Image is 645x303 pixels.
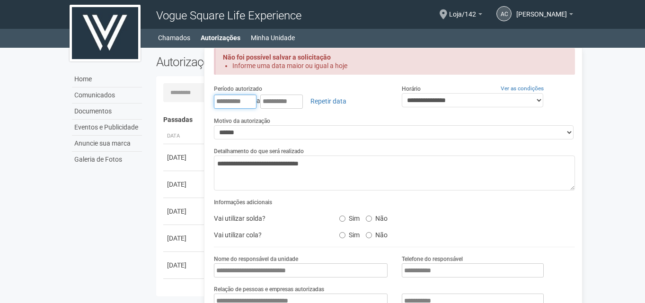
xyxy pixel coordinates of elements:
[339,228,360,239] label: Sim
[156,9,301,22] span: Vogue Square Life Experience
[72,87,142,104] a: Comunicados
[72,136,142,152] a: Anuncie sua marca
[214,85,262,93] label: Período autorizado
[72,152,142,167] a: Galeria de Fotos
[214,198,272,207] label: Informações adicionais
[232,61,558,70] li: Informe uma data maior ou igual a hoje
[339,211,360,223] label: Sim
[516,12,573,19] a: [PERSON_NAME]
[214,255,298,263] label: Nome do responsável da unidade
[72,71,142,87] a: Home
[163,116,569,123] h4: Passadas
[72,120,142,136] a: Eventos e Publicidade
[366,211,388,223] label: Não
[167,180,202,189] div: [DATE]
[70,5,141,61] img: logo.jpg
[167,287,202,297] div: [DATE]
[366,228,388,239] label: Não
[167,153,202,162] div: [DATE]
[214,285,324,294] label: Relação de pessoas e empresas autorizadas
[158,31,190,44] a: Chamados
[223,53,331,61] strong: Não foi possível salvar a solicitação
[167,234,202,243] div: [DATE]
[449,1,476,18] span: Loja/142
[214,93,388,109] div: a
[402,85,421,93] label: Horário
[214,117,270,125] label: Motivo da autorização
[207,211,332,225] div: Vai utilizar solda?
[501,85,544,92] a: Ver as condições
[167,207,202,216] div: [DATE]
[496,6,512,21] a: AC
[449,12,482,19] a: Loja/142
[339,216,345,222] input: Sim
[156,55,359,69] h2: Autorizações
[72,104,142,120] a: Documentos
[304,93,353,109] a: Repetir data
[366,232,372,238] input: Não
[251,31,295,44] a: Minha Unidade
[366,216,372,222] input: Não
[402,255,463,263] label: Telefone do responsável
[339,232,345,238] input: Sim
[207,228,332,242] div: Vai utilizar cola?
[214,147,304,156] label: Detalhamento do que será realizado
[167,260,202,270] div: [DATE]
[516,1,567,18] span: Antonio Carlos Santos de Freitas
[163,129,206,144] th: Data
[201,31,240,44] a: Autorizações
